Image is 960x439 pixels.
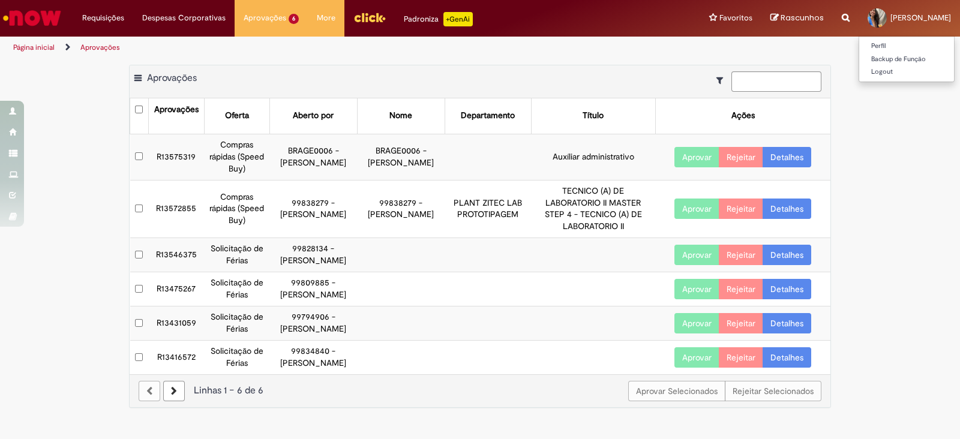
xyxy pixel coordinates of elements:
td: Auxíliar administrativo [531,134,655,180]
td: Solicitação de Férias [204,272,269,306]
td: R13572855 [148,180,204,238]
img: click_logo_yellow_360x200.png [353,8,386,26]
th: Aprovações [148,98,204,134]
p: +GenAi [443,12,473,26]
td: Compras rápidas (Speed Buy) [204,134,269,180]
span: Despesas Corporativas [142,12,226,24]
div: Nome [389,110,412,122]
td: Compras rápidas (Speed Buy) [204,180,269,238]
div: Padroniza [404,12,473,26]
a: Backup de Função [859,53,954,66]
a: Logout [859,65,954,79]
td: R13546375 [148,238,204,272]
div: Aberto por [293,110,334,122]
td: TECNICO (A) DE LABORATORIO II MASTER STEP 4 - TECNICO (A) DE LABORATORIO II [531,180,655,238]
a: Detalhes [763,313,811,333]
img: ServiceNow [1,6,63,30]
td: BRAGE0006 - [PERSON_NAME] [270,134,358,180]
td: 99809885 - [PERSON_NAME] [270,272,358,306]
td: Solicitação de Férias [204,341,269,374]
button: Rejeitar [719,313,763,333]
button: Aprovar [674,279,719,299]
span: Favoritos [719,12,752,24]
td: R13475267 [148,272,204,306]
a: Página inicial [13,43,55,52]
button: Aprovar [674,313,719,333]
a: Detalhes [763,147,811,167]
td: 99828134 - [PERSON_NAME] [270,238,358,272]
button: Aprovar [674,147,719,167]
i: Mostrar filtros para: Suas Solicitações [716,76,729,85]
a: Detalhes [763,347,811,368]
ul: Trilhas de página [9,37,631,59]
button: Aprovar [674,199,719,219]
span: Rascunhos [781,12,824,23]
td: R13416572 [148,341,204,374]
td: BRAGE0006 - [PERSON_NAME] [357,134,445,180]
span: Aprovações [147,72,197,84]
a: Perfil [859,40,954,53]
td: R13431059 [148,306,204,341]
span: 6 [289,14,299,24]
span: Aprovações [244,12,286,24]
td: 99838279 - [PERSON_NAME] [357,180,445,238]
button: Rejeitar [719,199,763,219]
div: Linhas 1 − 6 de 6 [139,384,821,398]
button: Rejeitar [719,147,763,167]
div: Oferta [225,110,249,122]
button: Rejeitar [719,245,763,265]
a: Detalhes [763,279,811,299]
td: 99794906 - [PERSON_NAME] [270,306,358,341]
div: Título [583,110,604,122]
span: More [317,12,335,24]
td: Solicitação de Férias [204,238,269,272]
a: Detalhes [763,199,811,219]
button: Rejeitar [719,279,763,299]
div: Ações [731,110,755,122]
button: Rejeitar [719,347,763,368]
button: Aprovar [674,347,719,368]
span: [PERSON_NAME] [890,13,951,23]
a: Detalhes [763,245,811,265]
a: Aprovações [80,43,120,52]
button: Aprovar [674,245,719,265]
td: 99838279 - [PERSON_NAME] [270,180,358,238]
td: Solicitação de Férias [204,306,269,341]
td: PLANT ZITEC LAB PROTOTIPAGEM [445,180,531,238]
div: Departamento [461,110,515,122]
span: Requisições [82,12,124,24]
td: 99834840 - [PERSON_NAME] [270,341,358,374]
a: Rascunhos [770,13,824,24]
td: R13575319 [148,134,204,180]
div: Aprovações [154,104,199,116]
